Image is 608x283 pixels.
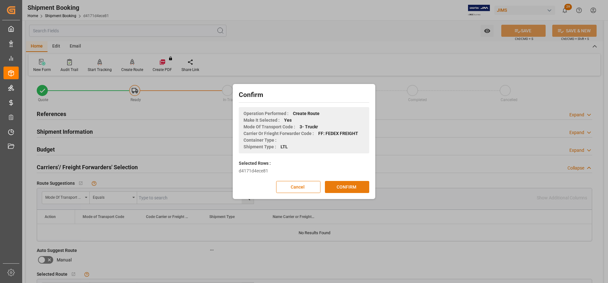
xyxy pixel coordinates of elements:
span: Make It Selected : [244,117,280,124]
span: Carrier Or Frieght Forwarder Code : [244,130,314,137]
span: Shipment Type : [244,144,276,150]
span: LTL [281,144,288,150]
button: CONFIRM [325,181,369,193]
h2: Confirm [239,90,369,100]
label: Selected Rows : [239,160,271,167]
span: Operation Performed : [244,110,288,117]
span: FF: FEDEX FREIGHT [318,130,358,137]
button: Cancel [276,181,320,193]
span: Mode Of Transport Code : [244,124,295,130]
span: Create Route [293,110,320,117]
span: 3- Truckr [300,124,318,130]
span: Yes [284,117,292,124]
span: Container Type : [244,137,276,144]
div: d4171d4ece81 [239,168,369,174]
